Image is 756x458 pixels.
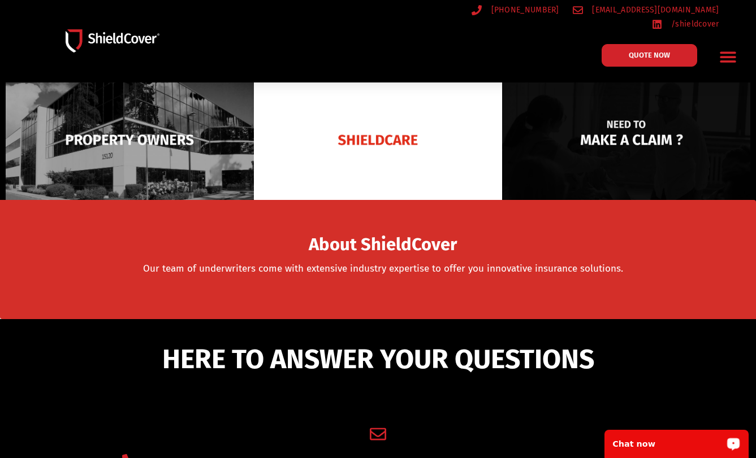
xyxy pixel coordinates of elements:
[629,51,670,59] span: QUOTE NOW
[715,43,742,70] div: Menu Toggle
[114,346,643,373] h5: HERE TO ANSWER YOUR QUESTIONS
[602,44,697,67] a: QUOTE NOW
[309,241,457,252] a: About ShieldCover
[472,3,559,17] a: [PHONE_NUMBER]
[597,422,756,458] iframe: LiveChat chat widget
[652,17,719,31] a: /shieldcover
[589,3,719,17] span: [EMAIL_ADDRESS][DOMAIN_NAME]
[66,29,159,53] img: Shield-Cover-Underwriting-Australia-logo-full
[489,3,559,17] span: [PHONE_NUMBER]
[143,263,623,274] a: Our team of underwriters come with extensive industry expertise to offer you innovative insurance...
[309,238,457,252] span: About ShieldCover
[668,17,719,31] span: /shieldcover
[573,3,719,17] a: [EMAIL_ADDRESS][DOMAIN_NAME]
